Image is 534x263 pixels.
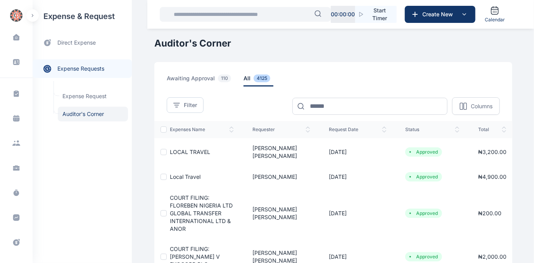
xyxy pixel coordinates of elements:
[167,74,234,87] span: awaiting approval
[167,97,204,113] button: Filter
[254,74,270,82] span: 4125
[170,126,234,133] span: expenses Name
[170,194,233,232] a: COURT FILING: FLOREBEN NIGERIA LTD GLOBAL TRANSFER INTERNATIONAL LTD & ANOR
[320,138,396,166] td: [DATE]
[243,138,320,166] td: [PERSON_NAME] [PERSON_NAME]
[482,3,508,26] a: Calendar
[252,126,310,133] span: Requester
[478,126,506,133] span: total
[408,210,439,216] li: Approved
[405,6,475,23] button: Create New
[478,173,506,180] span: ₦ 4,900.00
[408,174,439,180] li: Approved
[320,166,396,188] td: [DATE]
[478,253,506,260] span: ₦ 2,000.00
[218,74,231,82] span: 110
[244,74,283,87] a: all4125
[478,210,501,216] span: ₦ 200.00
[355,6,397,23] button: Start Timer
[58,107,128,121] a: Auditor's Corner
[452,97,500,115] button: Columns
[33,33,132,53] a: direct expense
[471,102,493,110] p: Columns
[243,188,320,239] td: [PERSON_NAME] [PERSON_NAME]
[184,101,197,109] span: Filter
[419,10,460,18] span: Create New
[33,53,132,78] div: expense requests
[57,39,96,47] span: direct expense
[408,254,439,260] li: Approved
[33,59,132,78] a: expense requests
[154,37,512,50] h1: Auditor's Corner
[405,126,460,133] span: status
[331,10,355,18] p: 00 : 00 : 00
[408,149,439,155] li: Approved
[170,149,210,155] a: LOCAL TRAVEL
[167,74,244,87] a: awaiting approval110
[485,17,505,23] span: Calendar
[243,166,320,188] td: [PERSON_NAME]
[244,74,273,87] span: all
[478,149,506,155] span: ₦ 3,200.00
[320,188,396,239] td: [DATE]
[329,126,387,133] span: request date
[58,89,128,104] a: Expense Request
[170,173,200,180] a: Local Travel
[369,7,391,22] span: Start Timer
